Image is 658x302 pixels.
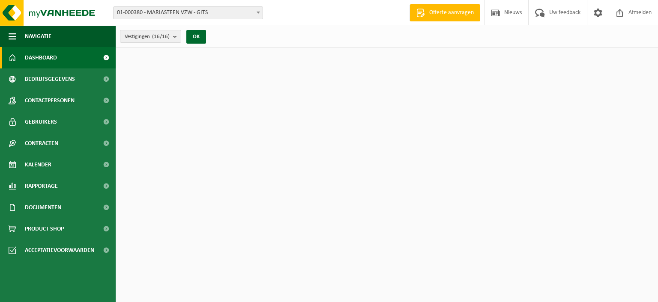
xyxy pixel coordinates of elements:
span: Contactpersonen [25,90,75,111]
count: (16/16) [152,34,170,39]
button: Vestigingen(16/16) [120,30,181,43]
span: Dashboard [25,47,57,68]
button: OK [186,30,206,44]
span: Offerte aanvragen [427,9,476,17]
span: Acceptatievoorwaarden [25,240,94,261]
span: Navigatie [25,26,51,47]
span: 01-000380 - MARIASTEEN VZW - GITS [114,7,263,19]
span: Gebruikers [25,111,57,133]
span: Rapportage [25,175,58,197]
span: Vestigingen [125,30,170,43]
span: 01-000380 - MARIASTEEN VZW - GITS [113,6,263,19]
span: Documenten [25,197,61,218]
span: Bedrijfsgegevens [25,68,75,90]
span: Product Shop [25,218,64,240]
span: Kalender [25,154,51,175]
a: Offerte aanvragen [410,4,480,21]
span: Contracten [25,133,58,154]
